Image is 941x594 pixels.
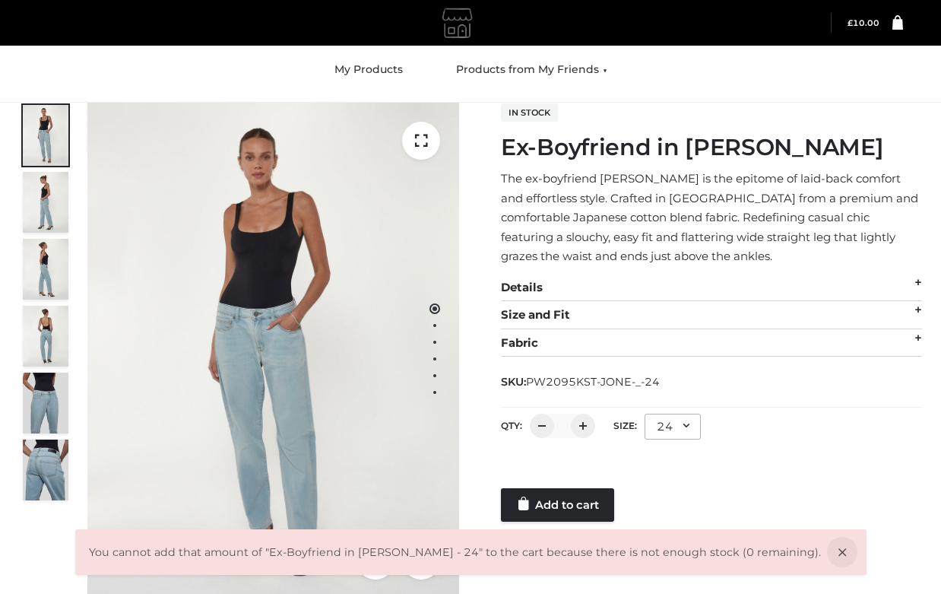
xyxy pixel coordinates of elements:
img: gemmachan [439,4,477,42]
div: Details [501,274,922,302]
div: Fabric [501,329,922,357]
a: £10.00 [848,18,879,28]
div: Size and Fit [501,301,922,329]
a: Products from My Friends [445,53,619,87]
img: Ex-BoyfriendJones_PW2095KST_3.jpg [23,239,68,300]
div: 24 [645,414,701,440]
img: Ex-BoyfriendJones_PW2095KST_1.jpg [23,105,68,166]
img: Ex-BoyfriendJones_PW2095KST_5.jpg [23,373,68,434]
div: You cannot add that amount of "Ex-Boyfriend in [PERSON_NAME] - 24" to the cart because there is n... [75,529,867,575]
bdi: 10.00 [848,18,879,28]
label: QTY: [501,420,522,431]
span: PW2095KST-JONE-_-24 [526,375,660,389]
h1: Ex-Boyfriend in [PERSON_NAME] [501,134,922,161]
p: The ex-boyfriend [PERSON_NAME] is the epitome of laid-back comfort and effortless style. Crafted ... [501,169,922,266]
img: Ex-BoyfriendJones_PW2095KST_6.jpg [23,440,68,500]
a: Add to cart [501,488,614,522]
img: Ex-BoyfriendJones_PW2095KST_4.jpg [23,306,68,367]
span: SKU: [501,373,661,391]
span: £ [848,18,853,28]
img: Ex-BoyfriendJones_PW2095KST_2.jpg [23,172,68,233]
label: Size: [613,420,637,431]
a: My Products [323,53,414,87]
span: In stock [501,103,558,122]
